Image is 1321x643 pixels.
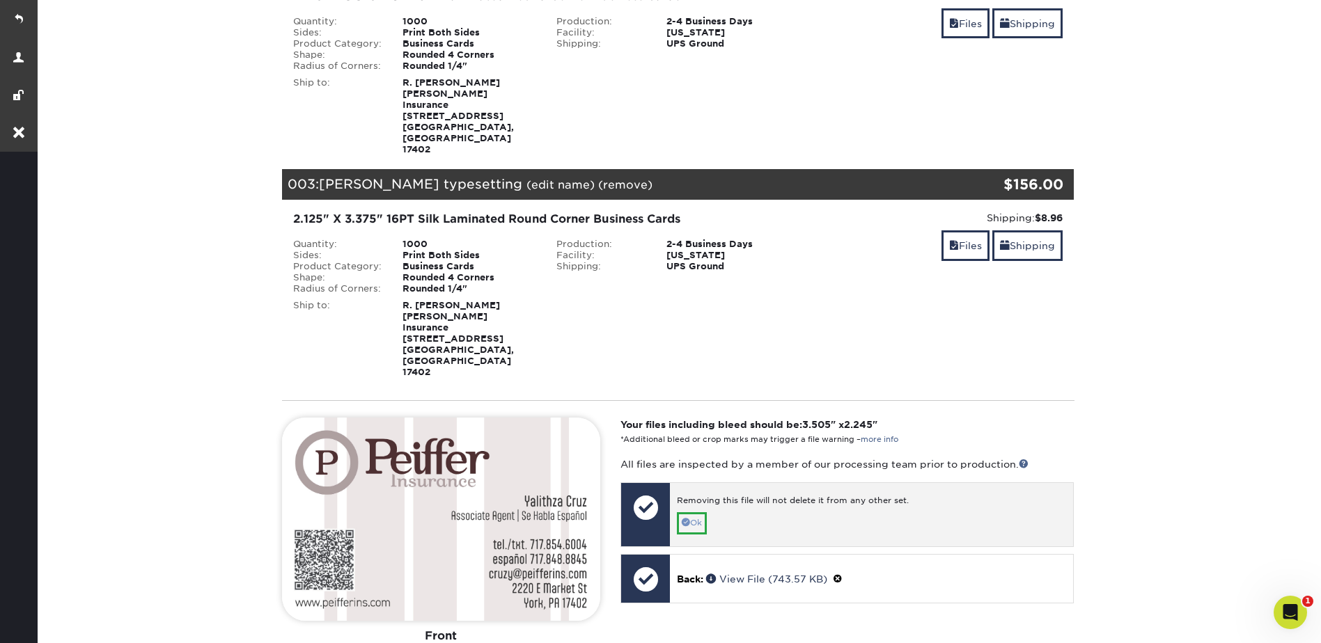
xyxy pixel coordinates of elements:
[283,49,393,61] div: Shape:
[392,27,546,38] div: Print Both Sides
[546,16,656,27] div: Production:
[392,61,546,72] div: Rounded 1/4"
[283,61,393,72] div: Radius of Corners:
[392,16,546,27] div: 1000
[526,178,595,191] a: (edit name)
[1035,212,1063,223] strong: $8.96
[283,77,393,155] div: Ship to:
[941,8,990,38] a: Files
[282,169,942,200] div: 003:
[620,457,1074,471] p: All files are inspected by a member of our processing team prior to production.
[546,250,656,261] div: Facility:
[546,261,656,272] div: Shipping:
[1274,596,1307,629] iframe: Intercom live chat
[949,240,959,251] span: files
[546,38,656,49] div: Shipping:
[598,178,652,191] a: (remove)
[392,239,546,250] div: 1000
[677,573,703,585] span: Back:
[802,419,831,430] span: 3.505
[949,18,959,29] span: files
[941,230,990,260] a: Files
[656,250,810,261] div: [US_STATE]
[1000,240,1010,251] span: shipping
[844,419,873,430] span: 2.245
[620,435,898,444] small: *Additional bleed or crop marks may trigger a file warning –
[392,250,546,261] div: Print Both Sides
[992,230,1063,260] a: Shipping
[546,27,656,38] div: Facility:
[283,239,393,250] div: Quantity:
[283,261,393,272] div: Product Category:
[677,512,707,534] a: Ok
[283,16,393,27] div: Quantity:
[283,250,393,261] div: Sides:
[861,435,898,444] a: more info
[283,283,393,294] div: Radius of Corners:
[942,174,1064,195] div: $156.00
[402,300,514,377] strong: R. [PERSON_NAME] [PERSON_NAME] Insurance [STREET_ADDRESS] [GEOGRAPHIC_DATA], [GEOGRAPHIC_DATA] 17402
[546,239,656,250] div: Production:
[656,27,810,38] div: [US_STATE]
[656,16,810,27] div: 2-4 Business Days
[992,8,1063,38] a: Shipping
[656,38,810,49] div: UPS Ground
[677,495,1066,512] div: Removing this file will not delete it from any other set.
[656,239,810,250] div: 2-4 Business Days
[706,573,827,585] a: View File (743.57 KB)
[820,211,1063,225] div: Shipping:
[392,49,546,61] div: Rounded 4 Corners
[656,261,810,272] div: UPS Ground
[392,261,546,272] div: Business Cards
[319,176,522,191] span: [PERSON_NAME] typesetting
[392,272,546,283] div: Rounded 4 Corners
[402,77,514,154] strong: R. [PERSON_NAME] [PERSON_NAME] Insurance [STREET_ADDRESS] [GEOGRAPHIC_DATA], [GEOGRAPHIC_DATA] 17402
[392,283,546,294] div: Rounded 1/4"
[283,38,393,49] div: Product Category:
[620,419,877,430] strong: Your files including bleed should be: " x "
[1302,596,1313,607] span: 1
[283,272,393,283] div: Shape:
[1000,18,1010,29] span: shipping
[283,300,393,378] div: Ship to:
[293,211,799,228] div: 2.125" X 3.375" 16PT Silk Laminated Round Corner Business Cards
[392,38,546,49] div: Business Cards
[283,27,393,38] div: Sides:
